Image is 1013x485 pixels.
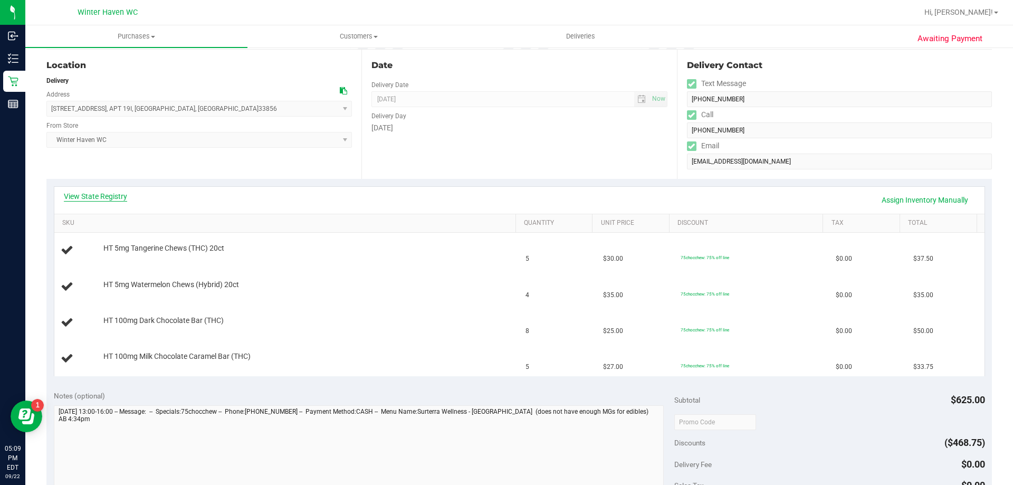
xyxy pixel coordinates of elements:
strong: Delivery [46,77,69,84]
span: $27.00 [603,362,623,372]
a: View State Registry [64,191,127,202]
label: Delivery Date [371,80,408,90]
div: Copy address to clipboard [340,85,347,97]
input: Format: (999) 999-9999 [687,122,992,138]
input: Promo Code [674,414,756,430]
span: $625.00 [951,394,985,405]
label: Call [687,107,713,122]
span: $37.50 [913,254,933,264]
span: 75chocchew: 75% off line [681,291,729,297]
span: $0.00 [836,362,852,372]
span: Awaiting Payment [918,33,982,45]
span: $0.00 [836,254,852,264]
a: SKU [62,219,511,227]
div: Delivery Contact [687,59,992,72]
iframe: Resource center [11,401,42,432]
inline-svg: Reports [8,99,18,109]
span: Deliveries [552,32,609,41]
span: $50.00 [913,326,933,336]
span: 5 [525,362,529,372]
div: Date [371,59,667,72]
span: Winter Haven WC [78,8,138,17]
a: Deliveries [470,25,692,47]
span: $0.00 [836,290,852,300]
span: HT 5mg Watermelon Chews (Hybrid) 20ct [103,280,239,290]
div: [DATE] [371,122,667,134]
span: Discounts [674,433,705,452]
span: HT 100mg Dark Chocolate Bar (THC) [103,316,224,326]
p: 09/22 [5,472,21,480]
a: Quantity [524,219,588,227]
a: Customers [247,25,470,47]
span: 75chocchew: 75% off line [681,363,729,368]
span: 75chocchew: 75% off line [681,255,729,260]
span: $0.00 [836,326,852,336]
span: Delivery Fee [674,460,712,469]
p: 05:09 PM EDT [5,444,21,472]
span: $33.75 [913,362,933,372]
span: Customers [248,32,469,41]
label: Email [687,138,719,154]
label: Delivery Day [371,111,406,121]
span: HT 5mg Tangerine Chews (THC) 20ct [103,243,224,253]
iframe: Resource center unread badge [31,399,44,412]
span: $35.00 [913,290,933,300]
span: $35.00 [603,290,623,300]
span: HT 100mg Milk Chocolate Caramel Bar (THC) [103,351,251,362]
span: 4 [525,290,529,300]
span: Hi, [PERSON_NAME]! [924,8,993,16]
span: Notes (optional) [54,392,105,400]
label: From Store [46,121,78,130]
span: 75chocchew: 75% off line [681,327,729,332]
a: Unit Price [601,219,665,227]
div: Location [46,59,352,72]
a: Discount [677,219,819,227]
inline-svg: Inventory [8,53,18,64]
inline-svg: Retail [8,76,18,87]
input: Format: (999) 999-9999 [687,91,992,107]
a: Total [908,219,972,227]
a: Assign Inventory Manually [875,191,975,209]
span: Subtotal [674,396,700,404]
span: ($468.75) [944,437,985,448]
label: Address [46,90,70,99]
span: $25.00 [603,326,623,336]
span: $30.00 [603,254,623,264]
label: Text Message [687,76,746,91]
span: 5 [525,254,529,264]
span: 8 [525,326,529,336]
a: Purchases [25,25,247,47]
span: $0.00 [961,459,985,470]
inline-svg: Inbound [8,31,18,41]
span: Purchases [25,32,247,41]
a: Tax [832,219,896,227]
